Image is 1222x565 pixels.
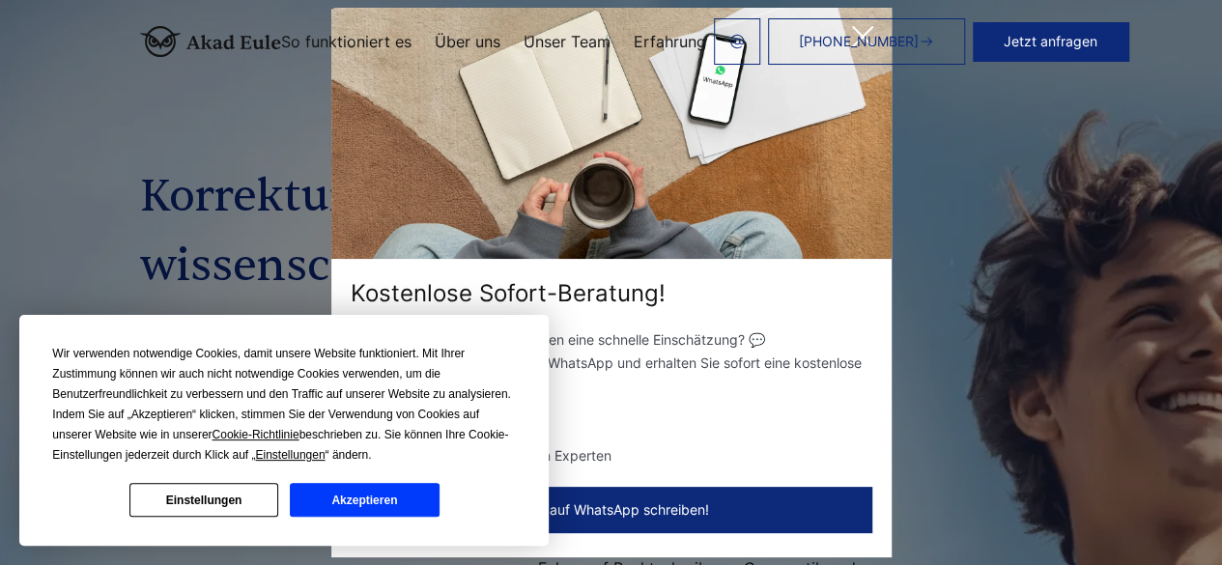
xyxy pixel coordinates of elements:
div: Kostenlose Sofort-Beratung! [331,278,892,309]
a: So funktioniert es [281,34,412,49]
button: Jetzt auf WhatsApp schreiben! [351,487,872,533]
span: [PHONE_NUMBER] [799,34,919,49]
span: Cookie-Richtlinie [213,428,299,441]
p: Haben Sie Fragen oder benötigen eine schnelle Einschätzung? 💬 Kontaktieren Sie uns jetzt über Wha... [351,328,872,398]
button: Einstellungen [129,483,278,517]
a: Über uns [435,34,500,49]
button: Akzeptieren [290,483,439,517]
button: Jetzt anfragen [973,22,1128,61]
img: exit [331,8,892,259]
li: ✅ Direkte Antwort von unseren Experten [351,444,872,467]
img: email [729,34,745,49]
span: Einstellungen [255,448,325,462]
div: Wir verwenden notwendige Cookies, damit unsere Website funktioniert. Mit Ihrer Zustimmung können ... [52,344,516,466]
div: Cookie Consent Prompt [19,315,549,546]
a: Erfahrung [634,34,706,49]
img: logo [140,26,281,57]
a: Unser Team [524,34,611,49]
a: [PHONE_NUMBER] [768,18,965,65]
li: ✅ Kostenlos & unverbindlich [351,421,872,444]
